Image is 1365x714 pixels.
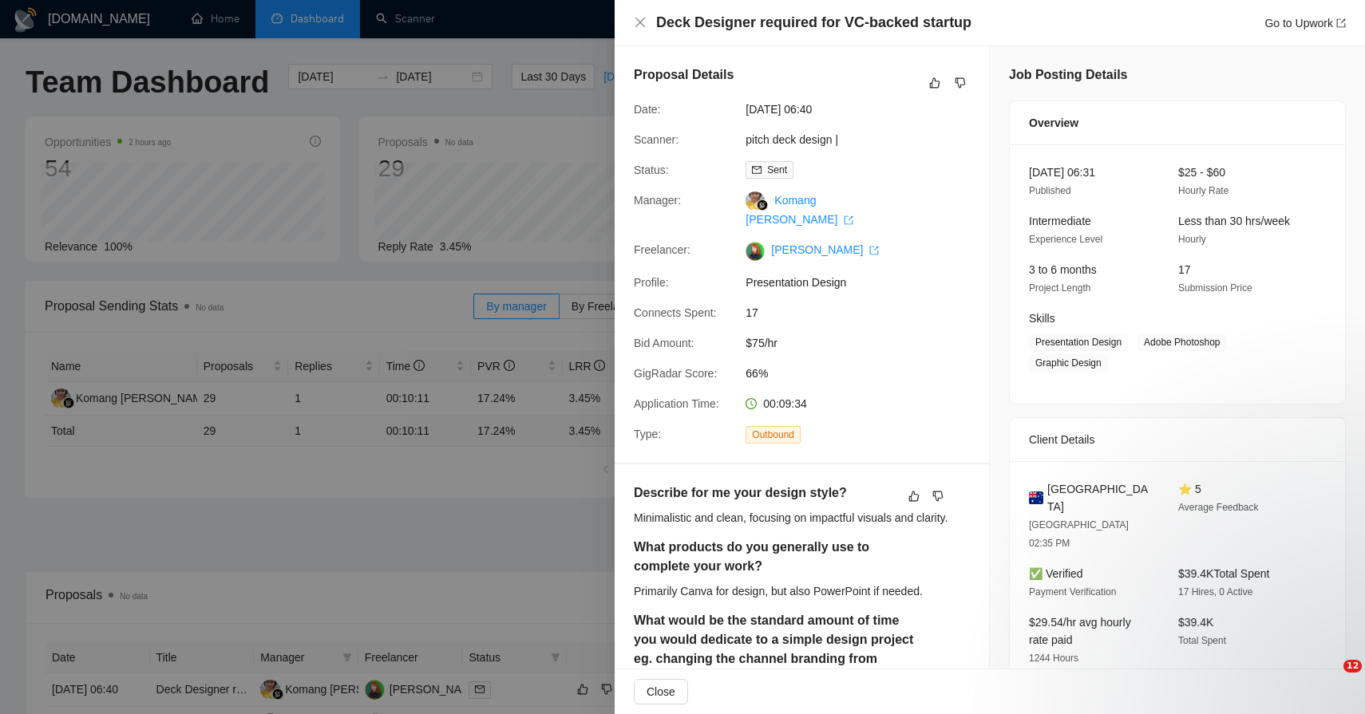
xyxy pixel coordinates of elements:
[1311,660,1349,698] iframe: Intercom live chat
[1029,215,1091,227] span: Intermediate
[1029,519,1129,549] span: [GEOGRAPHIC_DATA] 02:35 PM
[746,101,985,118] span: [DATE] 06:40
[1029,114,1078,132] span: Overview
[634,243,690,256] span: Freelancer:
[634,133,679,146] span: Scanner:
[746,334,985,352] span: $75/hr
[1029,234,1102,245] span: Experience Level
[656,13,971,33] h4: Deck Designer required for VC-backed startup
[925,73,944,93] button: like
[634,65,734,85] h5: Proposal Details
[1047,480,1153,515] span: [GEOGRAPHIC_DATA]
[1178,166,1225,179] span: $25 - $60
[1029,333,1128,351] span: Presentation Design
[757,199,768,211] img: gigradar-bm.png
[1336,18,1346,28] span: export
[634,194,681,207] span: Manager:
[932,490,944,503] span: dislike
[634,164,669,176] span: Status:
[746,133,838,146] a: pitch deck design |
[844,215,853,225] span: export
[1029,263,1097,276] span: 3 to 6 months
[951,73,970,93] button: dislike
[1029,489,1043,507] img: 🇦🇺
[1029,418,1326,461] div: Client Details
[1264,17,1346,30] a: Go to Upworkexport
[746,398,757,409] span: clock-circle
[1009,65,1127,85] h5: Job Posting Details
[634,103,660,116] span: Date:
[1178,185,1228,196] span: Hourly Rate
[955,77,966,89] span: dislike
[1029,312,1055,325] span: Skills
[1178,502,1259,513] span: Average Feedback
[1029,586,1116,598] span: Payment Verification
[869,246,879,255] span: export
[746,365,985,382] span: 66%
[904,487,924,506] button: like
[634,16,647,30] button: Close
[1178,282,1252,294] span: Submission Price
[634,679,688,704] button: Close
[634,306,717,319] span: Connects Spent:
[1137,333,1226,351] span: Adobe Photoshop
[746,304,985,321] span: 17
[634,337,694,349] span: Bid Amount:
[1178,263,1191,276] span: 17
[1029,653,1078,664] span: 1244 Hours
[1029,166,1095,179] span: [DATE] 06:31
[634,509,948,527] div: Minimalistic and clean, focusing on impactful visuals and clarity.
[767,164,787,176] span: Sent
[634,428,661,440] span: Type:
[634,611,920,688] h5: What would be the standard amount of time you would dedicate to a simple design project eg. chang...
[771,243,879,256] a: [PERSON_NAME] export
[634,582,970,600] div: Primarily Canva for design, but also PowerPoint if needed.
[746,426,801,444] span: Outbound
[634,367,717,380] span: GigRadar Score:
[1178,483,1201,495] span: ⭐ 5
[763,397,807,410] span: 00:09:34
[1029,616,1131,646] span: $29.54/hr avg hourly rate paid
[746,194,853,226] a: Komang [PERSON_NAME] export
[752,165,762,175] span: mail
[746,274,985,291] span: Presentation Design
[1029,282,1090,294] span: Project Length
[746,242,765,261] img: c1l3vkFvsraJ59Doc_bycaw_JmFVCu63Kkf4D-cM29-sVFz-BAD7NfKp4NHWi0ZZ6F
[1343,660,1362,673] span: 12
[1178,234,1206,245] span: Hourly
[1029,185,1071,196] span: Published
[634,16,647,29] span: close
[634,483,900,503] h5: Describe for me your design style?
[1178,215,1290,227] span: Less than 30 hrs/week
[929,77,940,89] span: like
[1029,567,1083,580] span: ✅ Verified
[908,490,920,503] span: like
[634,397,719,410] span: Application Time:
[1029,354,1108,372] span: Graphic Design
[634,538,920,576] h5: What products do you generally use to complete your work?
[647,683,675,700] span: Close
[928,487,948,506] button: dislike
[634,276,669,289] span: Profile:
